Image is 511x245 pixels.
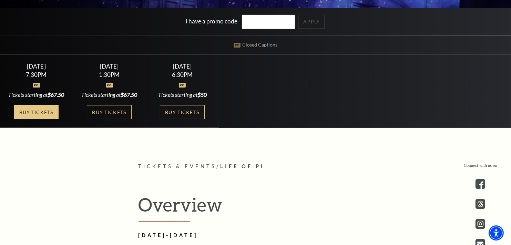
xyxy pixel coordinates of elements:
[81,91,137,99] div: Tickets starting at
[81,72,137,78] div: 1:30PM
[14,105,59,119] a: Buy Tickets
[139,193,373,222] h2: Overview
[121,91,137,98] span: $67.50
[139,231,362,240] h2: [DATE]-[DATE]
[8,63,64,70] div: [DATE]
[186,18,238,25] label: I have a promo code
[476,179,485,189] a: facebook - open in a new tab
[476,219,485,229] a: instagram - open in a new tab
[197,91,207,98] span: $50
[160,105,205,119] a: Buy Tickets
[48,91,64,98] span: $67.50
[8,91,64,99] div: Tickets starting at
[154,72,210,78] div: 6:30PM
[139,162,373,171] p: /
[154,91,210,99] div: Tickets starting at
[476,199,485,209] a: threads.com - open in a new tab
[154,63,210,70] div: [DATE]
[8,72,64,78] div: 7:30PM
[139,163,217,169] span: Tickets & Events
[220,163,265,169] span: Life of Pi
[81,63,137,70] div: [DATE]
[464,162,497,169] p: Connect with us on
[489,225,504,241] div: Accessibility Menu
[87,105,132,119] a: Buy Tickets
